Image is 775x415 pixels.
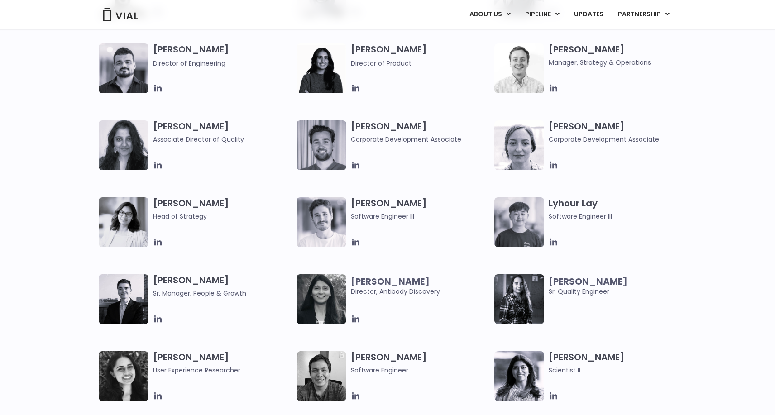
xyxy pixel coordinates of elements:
img: Image of smiling woman named Pree [99,197,148,247]
img: Headshot of smiling woman named Bhavika [99,120,148,170]
img: Headshot of smiling man named Fran [297,197,346,247]
span: Corporate Development Associate [549,134,688,144]
span: Head of Strategy [153,211,292,221]
h3: Lyhour Lay [549,197,688,221]
h3: [PERSON_NAME] [351,351,490,375]
span: Director of Engineering [153,59,225,68]
span: User Experience Researcher [153,365,292,375]
h3: [PERSON_NAME] [153,351,292,375]
h3: [PERSON_NAME] [153,274,292,298]
a: PARTNERSHIPMenu Toggle [611,7,677,22]
span: Corporate Development Associate [351,134,490,144]
h3: [PERSON_NAME] [153,120,292,144]
h3: [PERSON_NAME] [153,43,292,68]
span: Sr. Quality Engineer [549,277,688,296]
a: PIPELINEMenu Toggle [518,7,566,22]
b: [PERSON_NAME] [351,275,430,288]
span: Director of Product [351,59,411,68]
img: Headshot of smiling woman named Swati [297,274,346,324]
h3: [PERSON_NAME] [153,197,292,221]
img: Smiling woman named Ira [297,43,346,93]
span: Associate Director of Quality [153,134,292,144]
span: Scientist II [549,365,688,375]
span: Sr. Manager, People & Growth [153,288,292,298]
h3: [PERSON_NAME] [549,43,688,67]
img: A black and white photo of a man smiling, holding a vial. [297,351,346,401]
h3: [PERSON_NAME] [351,197,490,221]
a: UPDATES [567,7,610,22]
h3: [PERSON_NAME] [549,120,688,144]
h3: [PERSON_NAME] [351,43,490,68]
img: Ly [494,197,544,247]
img: Vial Logo [102,8,139,21]
b: [PERSON_NAME] [549,275,627,288]
span: Manager, Strategy & Operations [549,57,688,67]
img: Kyle Mayfield [494,43,544,93]
span: Software Engineer III [549,211,688,221]
h3: [PERSON_NAME] [549,351,688,375]
img: Headshot of smiling woman named Beatrice [494,120,544,170]
img: Image of smiling man named Thomas [297,120,346,170]
span: Director, Antibody Discovery [351,277,490,296]
img: Smiling man named Owen [99,274,148,324]
img: Igor [99,43,148,93]
img: Image of woman named Ritu smiling [494,351,544,401]
span: Software Engineer III [351,211,490,221]
a: ABOUT USMenu Toggle [462,7,517,22]
h3: [PERSON_NAME] [351,120,490,144]
span: Software Engineer [351,365,490,375]
img: Mehtab Bhinder [99,351,148,401]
